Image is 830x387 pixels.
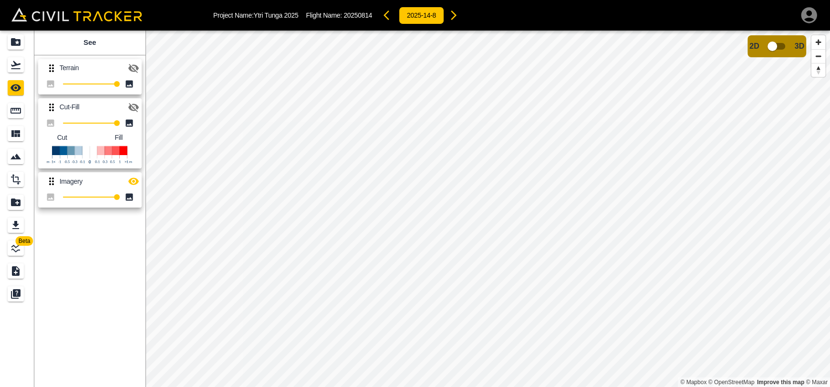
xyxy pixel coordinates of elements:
[680,379,706,386] a: Mapbox
[811,49,825,63] button: Zoom out
[811,63,825,77] button: Reset bearing to north
[145,31,830,387] canvas: Map
[749,42,759,51] span: 2D
[757,379,804,386] a: Map feedback
[343,11,372,19] span: 20250814
[11,8,142,21] img: Civil Tracker
[708,379,755,386] a: OpenStreetMap
[811,35,825,49] button: Zoom in
[213,11,298,19] p: Project Name: Ytri Tunga 2025
[806,379,828,386] a: Maxar
[795,42,804,51] span: 3D
[399,7,444,24] button: 2025-14-8
[306,11,372,19] p: Flight Name:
